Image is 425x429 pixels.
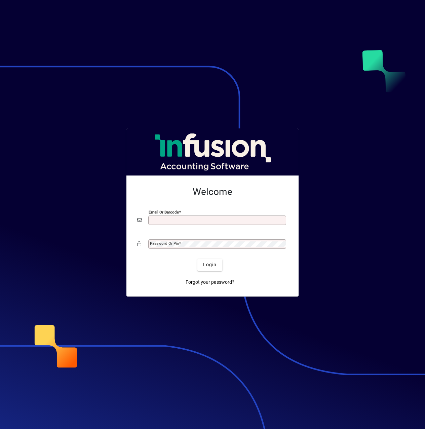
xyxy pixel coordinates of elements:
[149,209,179,214] mat-label: Email or Barcode
[183,276,237,288] a: Forgot your password?
[186,279,234,286] span: Forgot your password?
[137,186,288,198] h2: Welcome
[203,261,217,268] span: Login
[150,241,179,246] mat-label: Password or Pin
[197,259,222,271] button: Login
